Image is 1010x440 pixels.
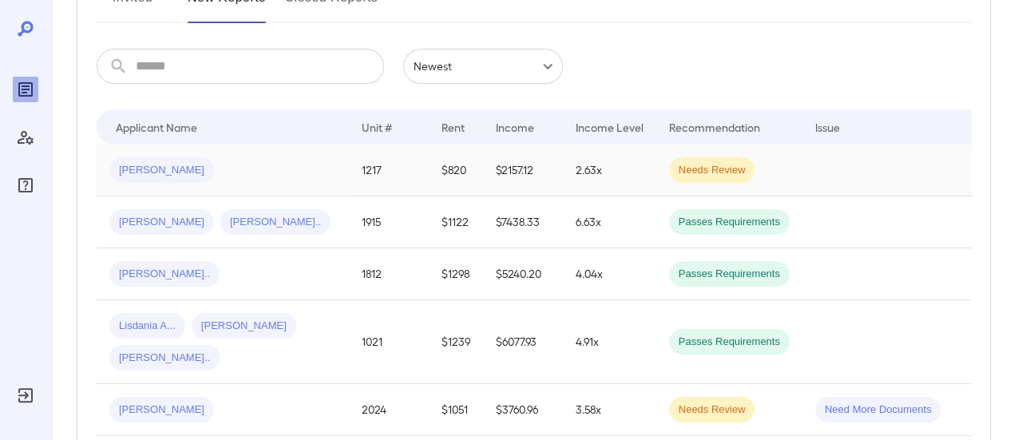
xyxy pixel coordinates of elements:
span: Lisdania A... [109,319,185,334]
div: Manage Users [13,125,38,150]
td: $6077.93 [483,300,563,384]
td: $3760.96 [483,384,563,436]
td: 1021 [349,300,429,384]
td: 1217 [349,145,429,196]
span: [PERSON_NAME].. [109,351,220,366]
td: 4.91x [563,300,656,384]
div: FAQ [13,172,38,198]
td: $1051 [429,384,483,436]
td: $7438.33 [483,196,563,248]
span: [PERSON_NAME] [109,402,214,418]
div: Recommendation [669,117,760,137]
td: 4.04x [563,248,656,300]
span: Passes Requirements [669,267,790,282]
div: Newest [403,49,563,84]
span: Needs Review [669,163,755,178]
span: Needs Review [669,402,755,418]
td: 2.63x [563,145,656,196]
td: 6.63x [563,196,656,248]
td: 3.58x [563,384,656,436]
div: Income [496,117,534,137]
td: 1915 [349,196,429,248]
td: $2157.12 [483,145,563,196]
td: $1298 [429,248,483,300]
div: Log Out [13,383,38,408]
span: Passes Requirements [669,335,790,350]
span: [PERSON_NAME] [109,163,214,178]
div: Rent [442,117,467,137]
span: [PERSON_NAME].. [220,215,331,230]
span: [PERSON_NAME] [109,215,214,230]
span: Passes Requirements [669,215,790,230]
div: Unit # [362,117,392,137]
div: Applicant Name [116,117,197,137]
span: Need More Documents [815,402,941,418]
td: $5240.20 [483,248,563,300]
div: Reports [13,77,38,102]
span: [PERSON_NAME].. [109,267,220,282]
div: Income Level [576,117,644,137]
div: Issue [815,117,841,137]
span: [PERSON_NAME] [192,319,296,334]
td: 1812 [349,248,429,300]
td: 2024 [349,384,429,436]
td: $1122 [429,196,483,248]
td: $1239 [429,300,483,384]
td: $820 [429,145,483,196]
